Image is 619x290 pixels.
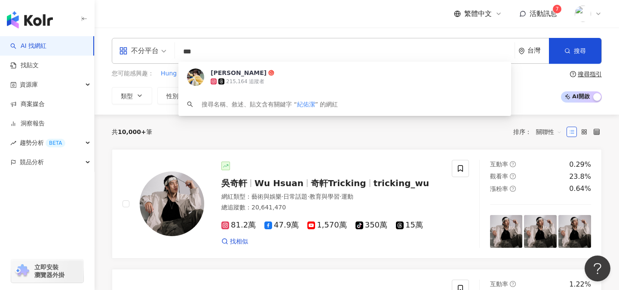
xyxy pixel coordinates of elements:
[574,47,586,54] span: 搜尋
[578,71,602,78] div: 搜尋指引
[112,149,602,259] a: KOL Avatar吳奇軒Wu Hsuan奇軒Trickingtricking_wu網紅類型：藝術與娛樂·日常話題·教育與學習·運動總追蹤數：20,641,47081.2萬47.9萬1,570萬...
[140,172,204,236] img: KOL Avatar
[396,221,423,230] span: 15萬
[569,172,591,181] div: 23.8%
[510,161,516,167] span: question-circle
[490,281,508,287] span: 互動率
[221,193,441,201] div: 網紅類型 ：
[14,264,31,278] img: chrome extension
[160,69,177,78] button: Hung
[340,193,341,200] span: ·
[490,161,508,168] span: 互動率
[558,215,591,248] img: post-image
[297,101,315,108] span: 紀佑潔
[518,48,525,54] span: environment
[10,119,45,128] a: 洞察報告
[307,221,347,230] span: 1,570萬
[355,221,387,230] span: 350萬
[490,215,523,248] img: post-image
[569,184,591,193] div: 0.64%
[311,178,366,188] span: 奇軒Tricking
[555,6,559,12] span: 7
[10,100,45,109] a: 商案媒合
[20,133,65,153] span: 趨勢分析
[254,178,303,188] span: Wu Hsuan
[221,221,256,230] span: 81.2萬
[527,47,549,54] div: 台灣
[282,193,283,200] span: ·
[585,256,610,281] iframe: Help Scout Beacon - Open
[569,280,591,289] div: 1.22%
[283,193,307,200] span: 日常話題
[166,93,178,100] span: 性別
[570,71,576,77] span: question-circle
[510,186,516,192] span: question-circle
[549,38,601,64] button: 搜尋
[309,193,340,200] span: 教育與學習
[10,42,46,50] a: searchAI 找網紅
[112,69,154,78] span: 您可能感興趣：
[341,193,353,200] span: 運動
[161,69,177,78] span: Hung
[118,128,146,135] span: 10,000+
[510,281,516,287] span: question-circle
[221,237,248,246] a: 找相似
[119,47,128,55] span: appstore
[575,6,591,22] img: images.png
[464,9,492,19] span: 繁體中文
[513,125,567,139] div: 排序：
[119,44,159,58] div: 不分平台
[20,75,38,94] span: 資源庫
[307,193,309,200] span: ·
[374,178,429,188] span: tricking_wu
[221,203,441,212] div: 總追蹤數 ： 20,641,470
[524,215,557,248] img: post-image
[187,69,204,86] img: KOL Avatar
[211,69,267,77] div: [PERSON_NAME]
[46,139,65,147] div: BETA
[264,221,299,230] span: 47.9萬
[121,93,133,100] span: 類型
[10,61,39,70] a: 找貼文
[10,140,16,146] span: rise
[187,101,193,107] span: search
[221,178,247,188] span: 吳奇軒
[230,237,248,246] span: 找相似
[20,153,44,172] span: 競品分析
[530,9,557,18] span: 活動訊息
[112,87,152,104] button: 類型
[202,100,338,109] div: 搜尋名稱、敘述、貼文含有關鍵字 “ ” 的網紅
[11,259,83,283] a: chrome extension立即安裝 瀏覽器外掛
[251,193,282,200] span: 藝術與娛樂
[553,5,561,13] sup: 7
[569,160,591,169] div: 0.29%
[510,173,516,179] span: question-circle
[157,87,198,104] button: 性別
[490,185,508,192] span: 漲粉率
[112,128,152,135] div: 共 筆
[7,11,53,28] img: logo
[34,263,64,279] span: 立即安裝 瀏覽器外掛
[226,78,264,85] div: 215,164 追蹤者
[490,173,508,180] span: 觀看率
[536,125,562,139] span: 關聯性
